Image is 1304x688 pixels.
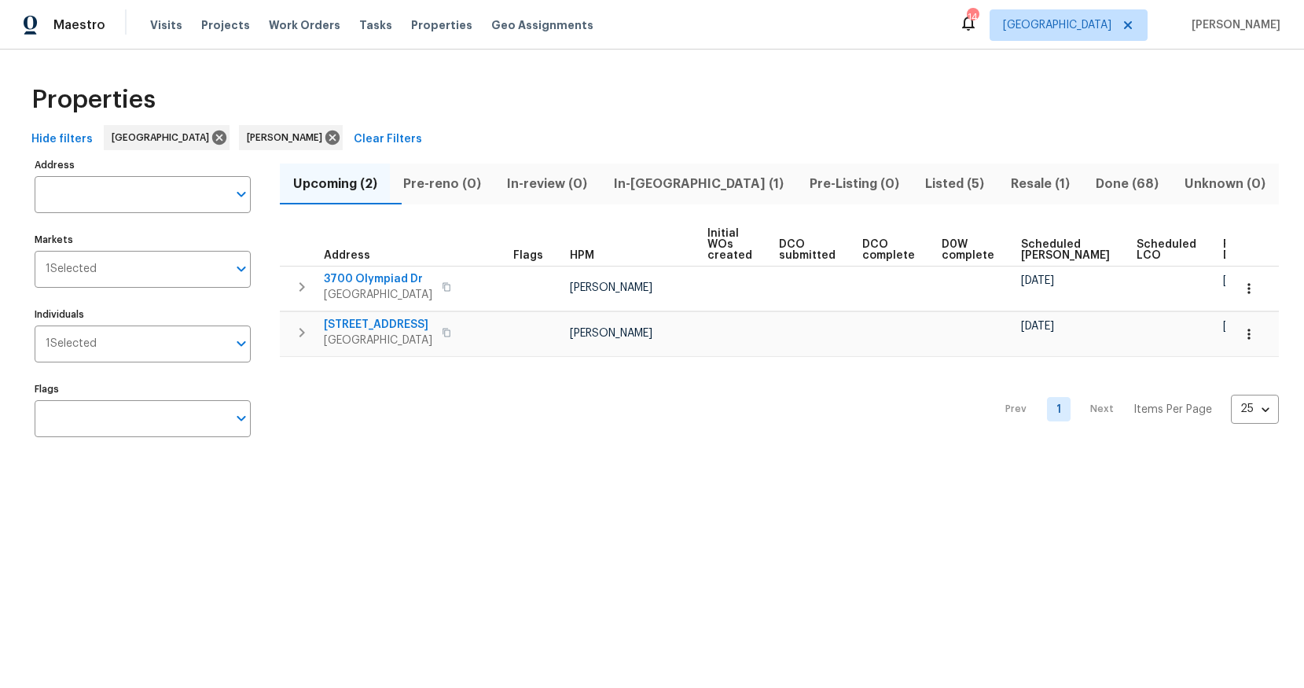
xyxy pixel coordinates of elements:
button: Open [230,407,252,429]
span: [PERSON_NAME] [570,282,652,293]
span: DCO submitted [779,239,836,261]
p: Items Per Page [1133,402,1212,418]
label: Markets [35,235,251,245]
div: 14 [967,9,978,25]
span: [GEOGRAPHIC_DATA] [324,333,432,348]
span: Scheduled LCO [1137,239,1196,261]
span: Flags [513,250,543,261]
div: 25 [1231,388,1279,429]
span: Scheduled [PERSON_NAME] [1021,239,1110,261]
button: Hide filters [25,125,99,154]
span: Listed (5) [922,173,988,195]
span: Maestro [53,17,105,33]
span: [GEOGRAPHIC_DATA] [324,287,432,303]
span: Pre-reno (0) [399,173,484,195]
span: [DATE] [1223,275,1256,286]
span: In-review (0) [504,173,591,195]
span: 1 Selected [46,263,97,276]
span: Clear Filters [354,130,422,149]
span: [DATE] [1021,321,1054,332]
div: [GEOGRAPHIC_DATA] [104,125,230,150]
span: Work Orders [269,17,340,33]
button: Open [230,333,252,355]
span: 1 Selected [46,337,97,351]
label: Individuals [35,310,251,319]
span: Initial WOs created [707,228,752,261]
button: Open [230,183,252,205]
span: Properties [411,17,472,33]
span: Unknown (0) [1181,173,1269,195]
span: Tasks [359,20,392,31]
span: HPM [570,250,594,261]
span: Geo Assignments [491,17,593,33]
button: Clear Filters [347,125,428,154]
span: Properties [31,92,156,108]
span: [DATE] [1223,321,1256,332]
button: Open [230,258,252,280]
span: [PERSON_NAME] [1185,17,1280,33]
span: Done (68) [1092,173,1162,195]
span: 3700 Olympiad Dr [324,271,432,287]
label: Flags [35,384,251,394]
span: Address [324,250,370,261]
span: Ready Date [1223,239,1258,261]
span: Upcoming (2) [289,173,380,195]
span: [PERSON_NAME] [247,130,329,145]
span: Pre-Listing (0) [806,173,902,195]
span: Visits [150,17,182,33]
span: [PERSON_NAME] [570,328,652,339]
span: D0W complete [942,239,994,261]
span: [GEOGRAPHIC_DATA] [112,130,215,145]
span: [GEOGRAPHIC_DATA] [1003,17,1111,33]
span: In-[GEOGRAPHIC_DATA] (1) [610,173,787,195]
span: [STREET_ADDRESS] [324,317,432,333]
span: Projects [201,17,250,33]
span: DCO complete [862,239,915,261]
span: Hide filters [31,130,93,149]
span: Resale (1) [1007,173,1073,195]
nav: Pagination Navigation [990,366,1279,453]
label: Address [35,160,251,170]
span: [DATE] [1021,275,1054,286]
a: Goto page 1 [1047,397,1071,421]
div: [PERSON_NAME] [239,125,343,150]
